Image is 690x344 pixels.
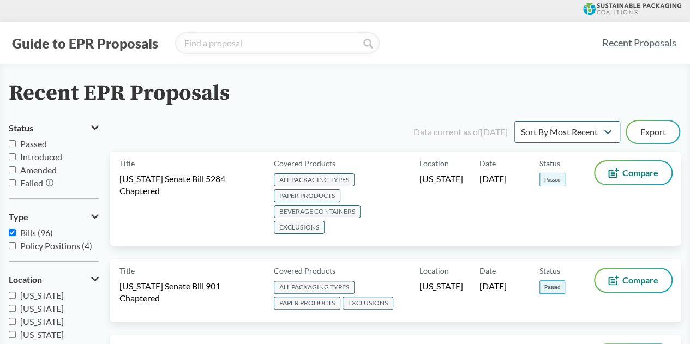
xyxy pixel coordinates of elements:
span: Policy Positions (4) [20,240,92,251]
span: Covered Products [274,265,335,276]
span: Compare [622,276,658,285]
span: Bills (96) [20,227,53,238]
h2: Recent EPR Proposals [9,81,230,106]
span: EXCLUSIONS [343,297,393,310]
span: PAPER PRODUCTS [274,189,340,202]
span: PAPER PRODUCTS [274,297,340,310]
span: [US_STATE] [20,316,64,327]
span: Status [539,265,560,276]
input: Failed [9,179,16,186]
button: Compare [595,269,671,292]
span: [US_STATE] [419,280,463,292]
span: Status [539,158,560,169]
input: Amended [9,166,16,173]
input: Find a proposal [175,32,380,54]
span: [US_STATE] [20,329,64,340]
span: Passed [20,138,47,149]
button: Type [9,208,99,226]
span: Date [479,265,496,276]
span: Date [479,158,496,169]
span: Title [119,265,135,276]
button: Compare [595,161,671,184]
input: Passed [9,140,16,147]
input: [US_STATE] [9,318,16,325]
a: Recent Proposals [597,31,681,55]
input: Introduced [9,153,16,160]
span: ALL PACKAGING TYPES [274,173,355,186]
input: Bills (96) [9,229,16,236]
span: Location [419,158,449,169]
span: ALL PACKAGING TYPES [274,281,355,294]
span: EXCLUSIONS [274,221,325,234]
span: Type [9,212,28,222]
span: Failed [20,178,43,188]
input: [US_STATE] [9,305,16,312]
span: Location [9,275,42,285]
span: Covered Products [274,158,335,169]
span: Status [9,123,33,133]
span: [US_STATE] [419,173,463,185]
span: [US_STATE] [20,303,64,313]
span: Introduced [20,152,62,162]
span: [US_STATE] Senate Bill 5284 Chaptered [119,173,261,197]
span: Amended [20,165,57,175]
span: [DATE] [479,280,507,292]
div: Data current as of [DATE] [413,125,508,138]
span: Title [119,158,135,169]
span: [DATE] [479,173,507,185]
button: Status [9,119,99,137]
input: [US_STATE] [9,292,16,299]
input: Policy Positions (4) [9,242,16,249]
input: [US_STATE] [9,331,16,338]
button: Export [627,121,679,143]
span: [US_STATE] Senate Bill 901 Chaptered [119,280,261,304]
span: [US_STATE] [20,290,64,300]
span: Passed [539,173,565,186]
span: Location [419,265,449,276]
span: Compare [622,168,658,177]
button: Guide to EPR Proposals [9,34,161,52]
span: BEVERAGE CONTAINERS [274,205,361,218]
span: Passed [539,280,565,294]
button: Location [9,270,99,289]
